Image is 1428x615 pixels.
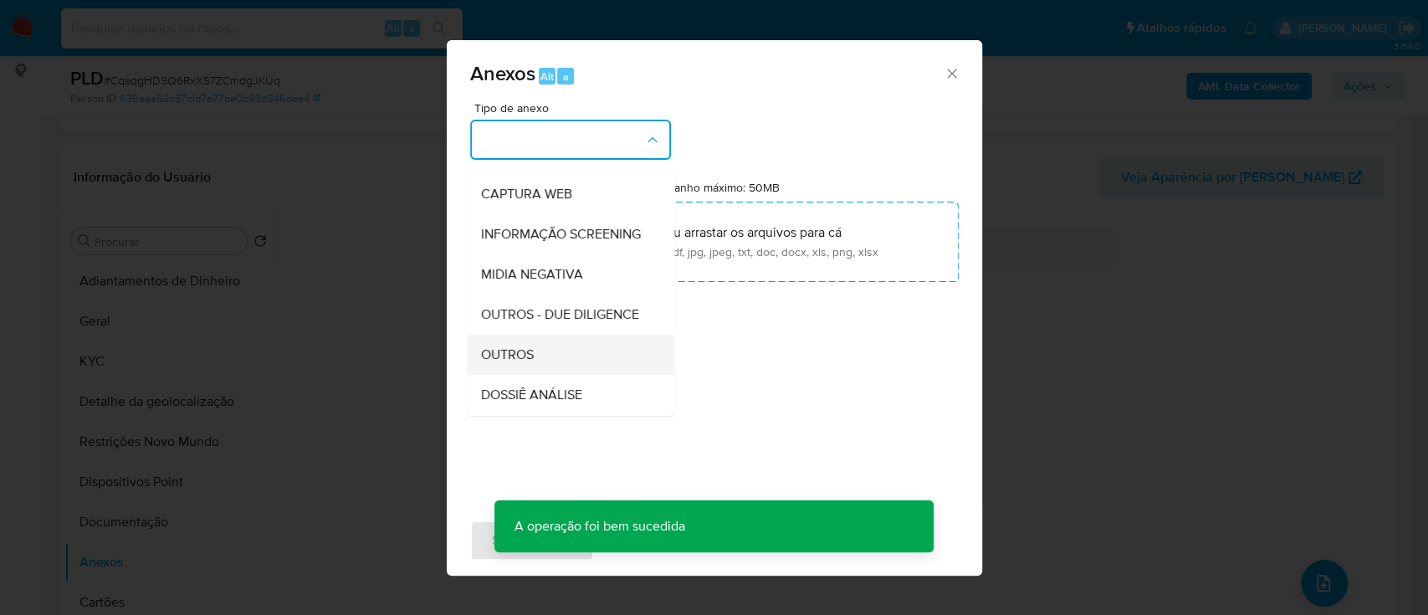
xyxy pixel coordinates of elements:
[474,102,675,114] span: Tipo de anexo
[470,59,535,88] span: Anexos
[480,306,638,323] span: OUTROS - DUE DILIGENCE
[494,500,705,552] p: A operação foi bem sucedida
[480,387,581,403] span: DOSSIÊ ANÁLISE
[944,65,959,80] button: Fechar
[563,69,569,85] span: a
[622,522,677,559] span: Cancelar
[653,180,780,195] label: Tamanho máximo: 50MB
[480,186,571,202] span: CAPTURA WEB
[480,346,533,363] span: OUTROS
[467,54,674,529] ul: Tipo de anexo
[480,266,582,283] span: MIDIA NEGATIVA
[540,69,554,85] span: Alt
[480,226,640,243] span: INFORMAÇÃO SCREENING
